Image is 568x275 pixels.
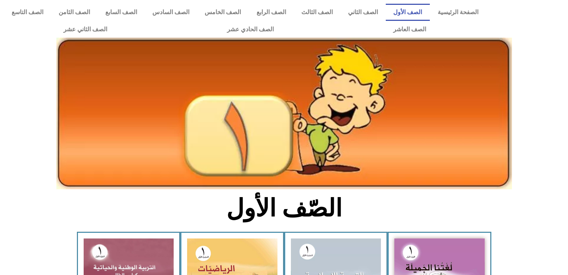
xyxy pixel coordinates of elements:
a: الصف التاسع [4,4,51,21]
a: الصف السابع [97,4,145,21]
a: الصف العاشر [333,21,486,38]
a: الصف الثامن [51,4,97,21]
a: الصف الثاني [340,4,385,21]
a: الصف الثالث [294,4,340,21]
h2: الصّف الأول [161,194,407,223]
a: الصف الأول [386,4,430,21]
a: الصف الرابع [249,4,294,21]
a: الصفحة الرئيسية [430,4,486,21]
a: الصف الخامس [197,4,249,21]
a: الصف السادس [145,4,197,21]
a: الصف الثاني عشر [4,21,167,38]
a: الصف الحادي عشر [167,21,333,38]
